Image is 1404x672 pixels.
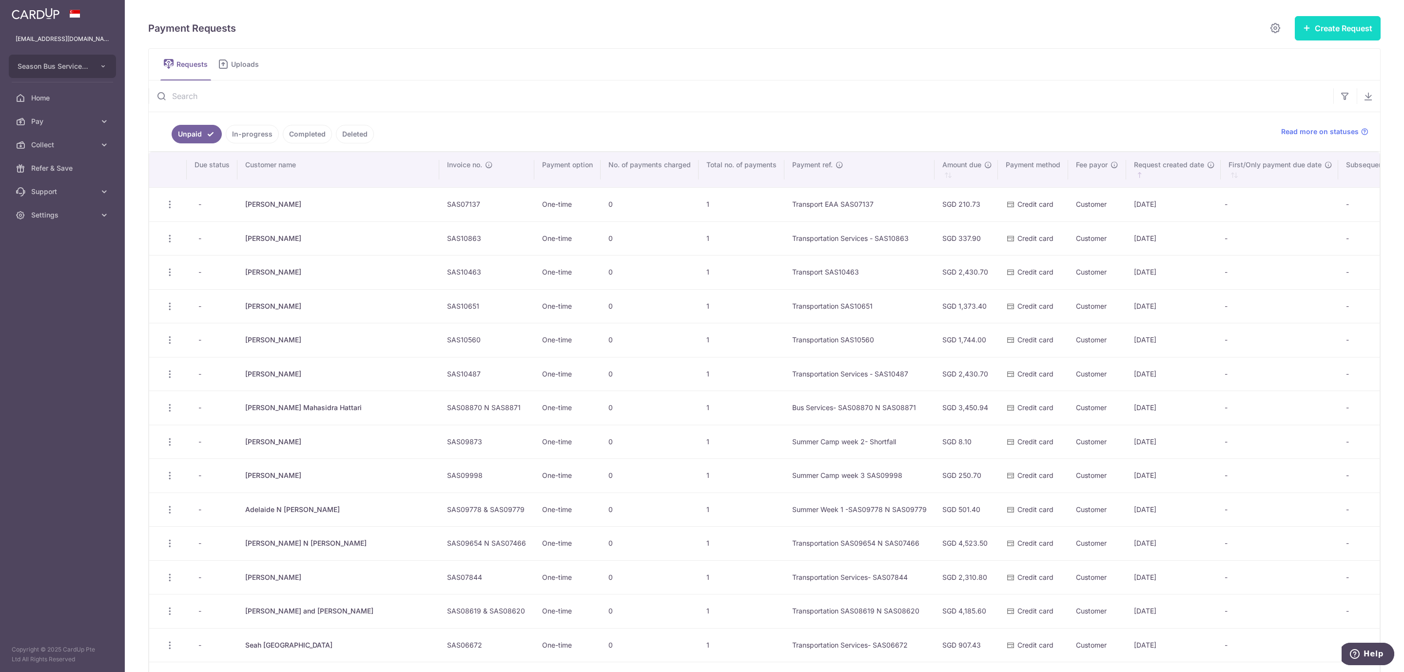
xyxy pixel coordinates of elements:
[31,210,96,220] span: Settings
[935,526,998,560] td: SGD 4,523.50
[1221,221,1338,256] td: -
[534,255,601,289] td: One-time
[1221,526,1338,560] td: -
[1017,573,1053,581] span: Credit card
[1221,357,1338,391] td: -
[1221,493,1338,527] td: -
[601,526,699,560] td: 0
[439,221,534,256] td: SAS10863
[439,255,534,289] td: SAS10463
[534,391,601,425] td: One-time
[237,628,439,662] td: Seah [GEOGRAPHIC_DATA]
[439,357,534,391] td: SAS10487
[998,152,1068,187] th: Payment method
[439,526,534,560] td: SAS09654 N SAS07466
[1076,370,1107,378] span: Customer
[784,628,935,662] td: Transportation Services- SAS06672
[439,152,534,187] th: Invoice no.
[1221,628,1338,662] td: -
[534,289,601,323] td: One-time
[195,503,205,516] span: -
[601,628,699,662] td: 0
[160,49,211,80] a: Requests
[534,458,601,493] td: One-time
[699,628,784,662] td: 1
[1017,403,1053,412] span: Credit card
[237,560,439,594] td: [PERSON_NAME]
[1126,152,1221,187] th: Request created date : activate to sort column ascending
[699,187,784,221] td: 1
[935,221,998,256] td: SGD 337.90
[1076,200,1107,208] span: Customer
[1126,221,1221,256] td: [DATE]
[935,594,998,628] td: SGD 4,185.60
[237,187,439,221] td: [PERSON_NAME]
[935,391,998,425] td: SGD 3,450.94
[1126,357,1221,391] td: [DATE]
[534,323,601,357] td: One-time
[601,425,699,459] td: 0
[148,20,236,36] h5: Payment Requests
[237,152,439,187] th: Customer name
[601,323,699,357] td: 0
[1017,302,1053,310] span: Credit card
[784,357,935,391] td: Transportation Services - SAS10487
[195,435,205,449] span: -
[1126,289,1221,323] td: [DATE]
[1017,234,1053,242] span: Credit card
[237,594,439,628] td: [PERSON_NAME] and [PERSON_NAME]
[439,187,534,221] td: SAS07137
[1076,160,1108,170] span: Fee payor
[1126,187,1221,221] td: [DATE]
[1126,628,1221,662] td: [DATE]
[439,560,534,594] td: SAS07844
[237,493,439,527] td: Adelaide N [PERSON_NAME]
[237,323,439,357] td: [PERSON_NAME]
[1017,268,1053,276] span: Credit card
[1076,336,1107,344] span: Customer
[1017,336,1053,344] span: Credit card
[1076,268,1107,276] span: Customer
[706,160,777,170] span: Total no. of payments
[1076,302,1107,310] span: Customer
[534,628,601,662] td: One-time
[935,493,998,527] td: SGD 501.40
[601,152,699,187] th: No. of payments charged
[22,7,42,16] span: Help
[699,458,784,493] td: 1
[534,187,601,221] td: One-time
[935,289,998,323] td: SGD 1,373.40
[439,289,534,323] td: SAS10651
[195,604,205,618] span: -
[1017,200,1053,208] span: Credit card
[195,367,205,381] span: -
[1221,289,1338,323] td: -
[1076,234,1107,242] span: Customer
[699,221,784,256] td: 1
[237,458,439,493] td: [PERSON_NAME]
[534,560,601,594] td: One-time
[699,289,784,323] td: 1
[195,638,205,652] span: -
[1126,560,1221,594] td: [DATE]
[1126,594,1221,628] td: [DATE]
[601,357,699,391] td: 0
[1221,255,1338,289] td: -
[1017,539,1053,547] span: Credit card
[237,289,439,323] td: [PERSON_NAME]
[534,221,601,256] td: One-time
[1017,471,1053,479] span: Credit card
[935,628,998,662] td: SGD 907.43
[1221,187,1338,221] td: -
[534,493,601,527] td: One-time
[1221,391,1338,425] td: -
[237,425,439,459] td: [PERSON_NAME]
[1126,255,1221,289] td: [DATE]
[935,458,998,493] td: SGD 250.70
[1126,493,1221,527] td: [DATE]
[784,152,935,187] th: Payment ref.
[1221,152,1338,187] th: First/Only payment due date : activate to sort column ascending
[601,255,699,289] td: 0
[1076,539,1107,547] span: Customer
[195,401,205,415] span: -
